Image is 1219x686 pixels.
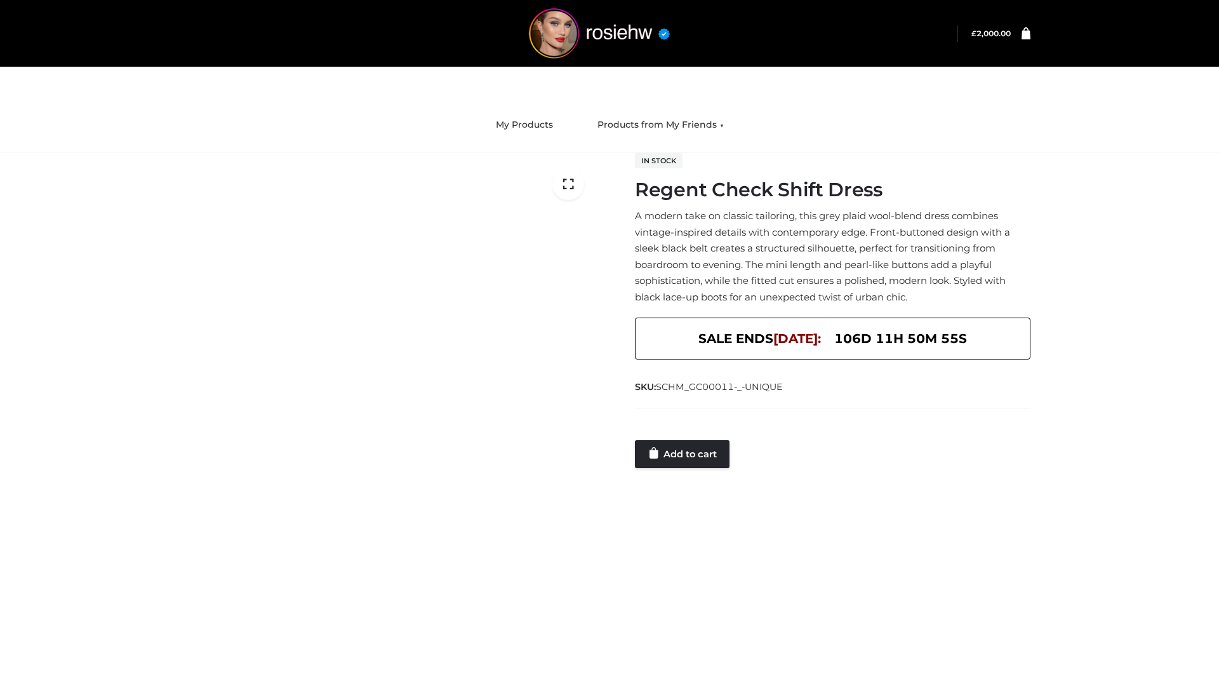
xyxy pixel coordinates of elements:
[635,379,784,394] span: SKU:
[971,29,976,38] span: £
[635,178,1030,201] h1: Regent Check Shift Dress
[635,208,1030,305] p: A modern take on classic tailoring, this grey plaid wool-blend dress combines vintage-inspired de...
[773,331,821,346] span: [DATE]:
[971,29,1011,38] a: £2,000.00
[635,440,729,468] a: Add to cart
[834,328,967,349] span: 106d 11h 50m 55s
[486,111,563,139] a: My Products
[635,318,1030,360] div: SALE ENDS
[504,8,695,58] img: rosiehw
[635,153,683,168] span: In stock
[656,381,783,393] span: SCHM_GC00011-_-UNIQUE
[971,29,1011,38] bdi: 2,000.00
[588,111,733,139] a: Products from My Friends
